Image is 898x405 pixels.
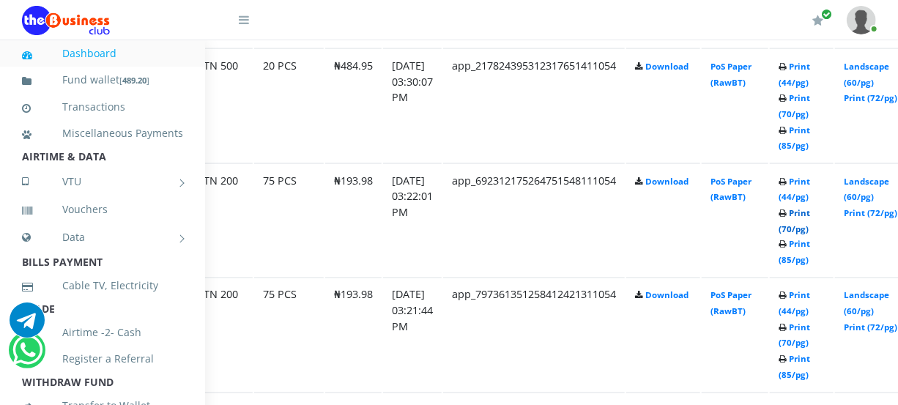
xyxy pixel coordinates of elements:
a: Data [22,219,183,256]
td: app_217824395312317651411054 [443,48,625,162]
a: Fund wallet[489.20] [22,63,183,97]
a: Dashboard [22,37,183,70]
td: ₦193.98 [325,163,382,277]
td: [DATE] 03:22:01 PM [383,163,442,277]
td: app_797361351258412421311054 [443,278,625,391]
a: Print (70/pg) [779,92,810,119]
a: PoS Paper (RawBT) [710,61,752,88]
td: ₦484.95 [325,48,382,162]
a: Download [645,290,689,301]
a: Print (85/pg) [779,239,810,266]
a: Landscape (60/pg) [844,176,889,203]
td: MTN 200 [185,278,253,391]
td: [DATE] 03:21:44 PM [383,278,442,391]
img: Logo [22,6,110,35]
a: Download [645,61,689,72]
a: Print (72/pg) [844,207,897,218]
a: Print (72/pg) [844,92,897,103]
a: Print (70/pg) [779,322,810,349]
i: Renew/Upgrade Subscription [812,15,823,26]
small: [ ] [119,75,149,86]
td: MTN 500 [185,48,253,162]
a: Vouchers [22,193,183,226]
td: ₦193.98 [325,278,382,391]
a: Landscape (60/pg) [844,290,889,317]
a: Airtime -2- Cash [22,316,183,349]
td: 75 PCS [254,278,324,391]
a: Chat for support [10,313,45,338]
td: [DATE] 03:30:07 PM [383,48,442,162]
a: Print (85/pg) [779,354,810,381]
a: Register a Referral [22,342,183,376]
a: Print (44/pg) [779,290,810,317]
td: MTN 200 [185,163,253,277]
td: 75 PCS [254,163,324,277]
b: 489.20 [122,75,146,86]
td: 20 PCS [254,48,324,162]
a: Miscellaneous Payments [22,116,183,150]
a: Print (44/pg) [779,176,810,203]
a: PoS Paper (RawBT) [710,290,752,317]
a: Chat for support [12,343,42,368]
img: User [847,6,876,34]
a: Download [645,176,689,187]
a: Print (85/pg) [779,125,810,152]
a: Cable TV, Electricity [22,269,183,302]
a: Print (44/pg) [779,61,810,88]
a: Landscape (60/pg) [844,61,889,88]
a: Print (72/pg) [844,322,897,333]
a: PoS Paper (RawBT) [710,176,752,203]
a: VTU [22,163,183,200]
a: Print (70/pg) [779,207,810,234]
td: app_692312175264751548111054 [443,163,625,277]
span: Renew/Upgrade Subscription [821,9,832,20]
a: Transactions [22,90,183,124]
